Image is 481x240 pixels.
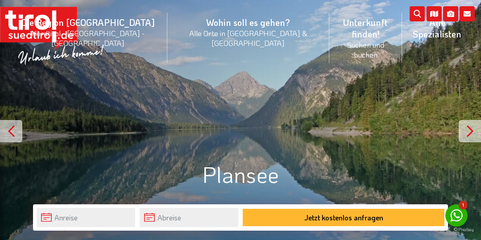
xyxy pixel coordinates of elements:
small: Alle Orte in [GEOGRAPHIC_DATA] & [GEOGRAPHIC_DATA] [178,28,319,48]
small: Nordtirol - [GEOGRAPHIC_DATA] - [GEOGRAPHIC_DATA] [20,28,157,48]
a: Wohin soll es gehen?Alle Orte in [GEOGRAPHIC_DATA] & [GEOGRAPHIC_DATA] [167,7,329,58]
a: Alle Spezialisten [402,7,472,50]
button: Jetzt kostenlos anfragen [243,209,444,226]
h1: Plansee [33,162,448,186]
i: Kontakt [460,6,475,21]
a: Die Region [GEOGRAPHIC_DATA]Nordtirol - [GEOGRAPHIC_DATA] - [GEOGRAPHIC_DATA] [9,7,167,58]
a: 1 [445,204,468,227]
a: Unterkunft finden!Suchen und buchen [329,7,402,69]
span: 1 [459,201,468,210]
input: Abreise [140,208,238,227]
input: Anreise [37,208,135,227]
small: Suchen und buchen [340,40,391,59]
i: Karte öffnen [427,6,442,21]
i: Fotogalerie [443,6,458,21]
